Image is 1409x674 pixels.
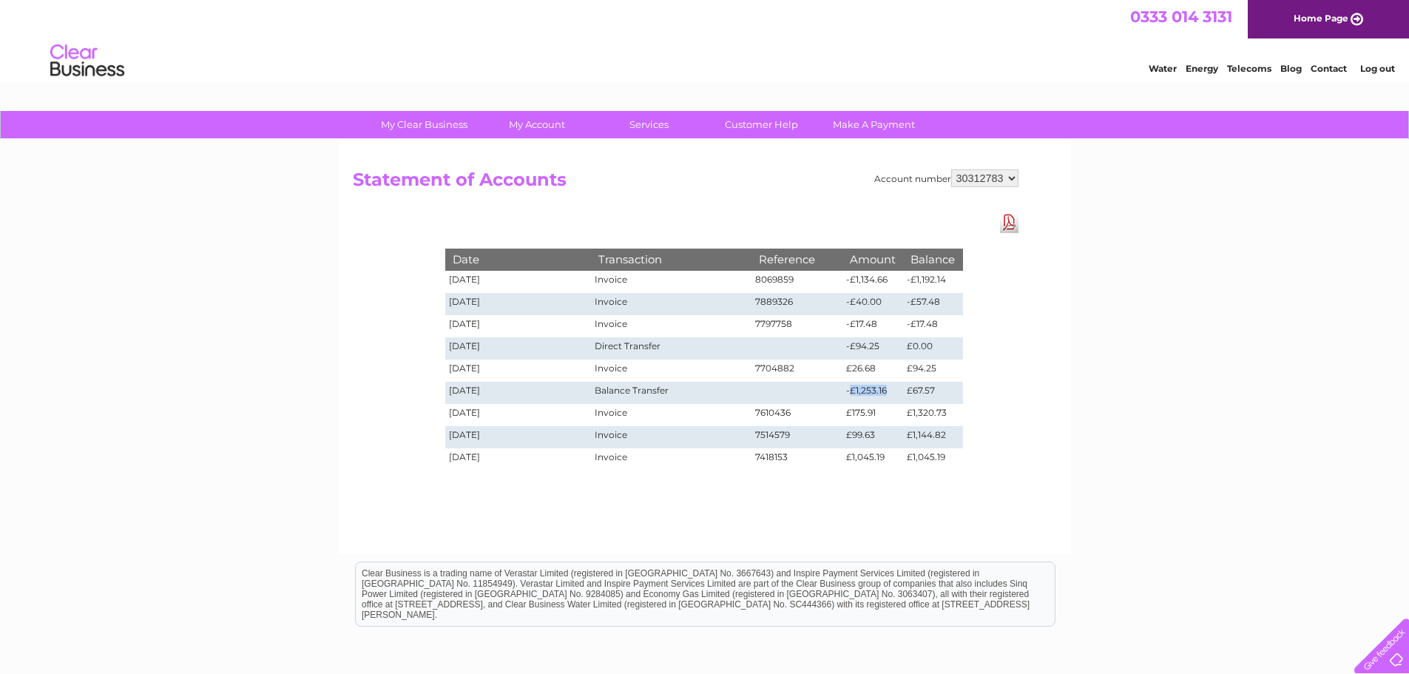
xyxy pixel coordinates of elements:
td: [DATE] [445,293,592,315]
a: Blog [1280,63,1302,74]
td: £0.00 [903,337,962,360]
td: 7704882 [751,360,843,382]
td: [DATE] [445,337,592,360]
td: £99.63 [842,426,903,448]
td: -£1,192.14 [903,271,962,293]
a: Download Pdf [1000,212,1018,233]
td: £1,045.19 [903,448,962,471]
td: Invoice [591,360,751,382]
td: Invoice [591,315,751,337]
td: -£94.25 [842,337,903,360]
td: -£40.00 [842,293,903,315]
td: 7418153 [751,448,843,471]
th: Transaction [591,249,751,270]
td: Invoice [591,426,751,448]
td: 7610436 [751,404,843,426]
td: Direct Transfer [591,337,751,360]
td: [DATE] [445,448,592,471]
td: [DATE] [445,404,592,426]
a: Customer Help [700,111,822,138]
td: -£17.48 [903,315,962,337]
h2: Statement of Accounts [353,169,1018,198]
td: 8069859 [751,271,843,293]
th: Amount [842,249,903,270]
td: £26.68 [842,360,903,382]
td: Invoice [591,404,751,426]
td: 7797758 [751,315,843,337]
td: [DATE] [445,426,592,448]
td: -£1,134.66 [842,271,903,293]
a: 0333 014 3131 [1130,7,1232,26]
td: Invoice [591,293,751,315]
a: Log out [1360,63,1395,74]
td: £1,045.19 [842,448,903,471]
td: -£57.48 [903,293,962,315]
td: £1,320.73 [903,404,962,426]
a: Water [1149,63,1177,74]
td: £67.57 [903,382,962,404]
a: Services [588,111,710,138]
td: Invoice [591,448,751,471]
td: £1,144.82 [903,426,962,448]
a: My Clear Business [363,111,485,138]
img: logo.png [50,38,125,84]
td: -£1,253.16 [842,382,903,404]
th: Balance [903,249,962,270]
a: Make A Payment [813,111,935,138]
td: Invoice [591,271,751,293]
td: 7514579 [751,426,843,448]
td: -£17.48 [842,315,903,337]
td: £175.91 [842,404,903,426]
td: [DATE] [445,382,592,404]
a: My Account [476,111,598,138]
a: Contact [1311,63,1347,74]
td: Balance Transfer [591,382,751,404]
td: [DATE] [445,315,592,337]
td: [DATE] [445,271,592,293]
th: Date [445,249,592,270]
a: Telecoms [1227,63,1271,74]
td: [DATE] [445,360,592,382]
td: £94.25 [903,360,962,382]
div: Account number [874,169,1018,187]
th: Reference [751,249,843,270]
a: Energy [1186,63,1218,74]
td: 7889326 [751,293,843,315]
div: Clear Business is a trading name of Verastar Limited (registered in [GEOGRAPHIC_DATA] No. 3667643... [356,8,1055,72]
